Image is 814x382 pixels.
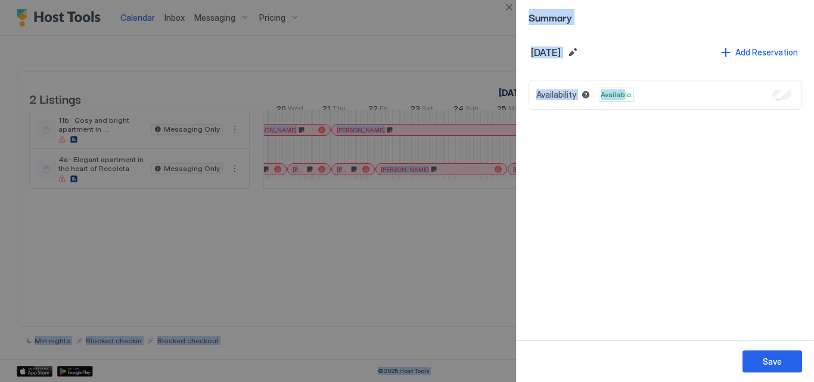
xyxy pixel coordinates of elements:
[566,45,580,60] button: Edit date range
[742,350,802,372] button: Save
[529,10,802,24] span: Summary
[536,89,576,100] span: Availability
[531,46,561,58] span: [DATE]
[601,89,631,100] span: Available
[719,44,800,60] button: Add Reservation
[579,88,593,102] button: Blocked dates override all pricing rules and remain unavailable until manually unblocked
[763,355,782,368] div: Save
[735,46,798,58] div: Add Reservation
